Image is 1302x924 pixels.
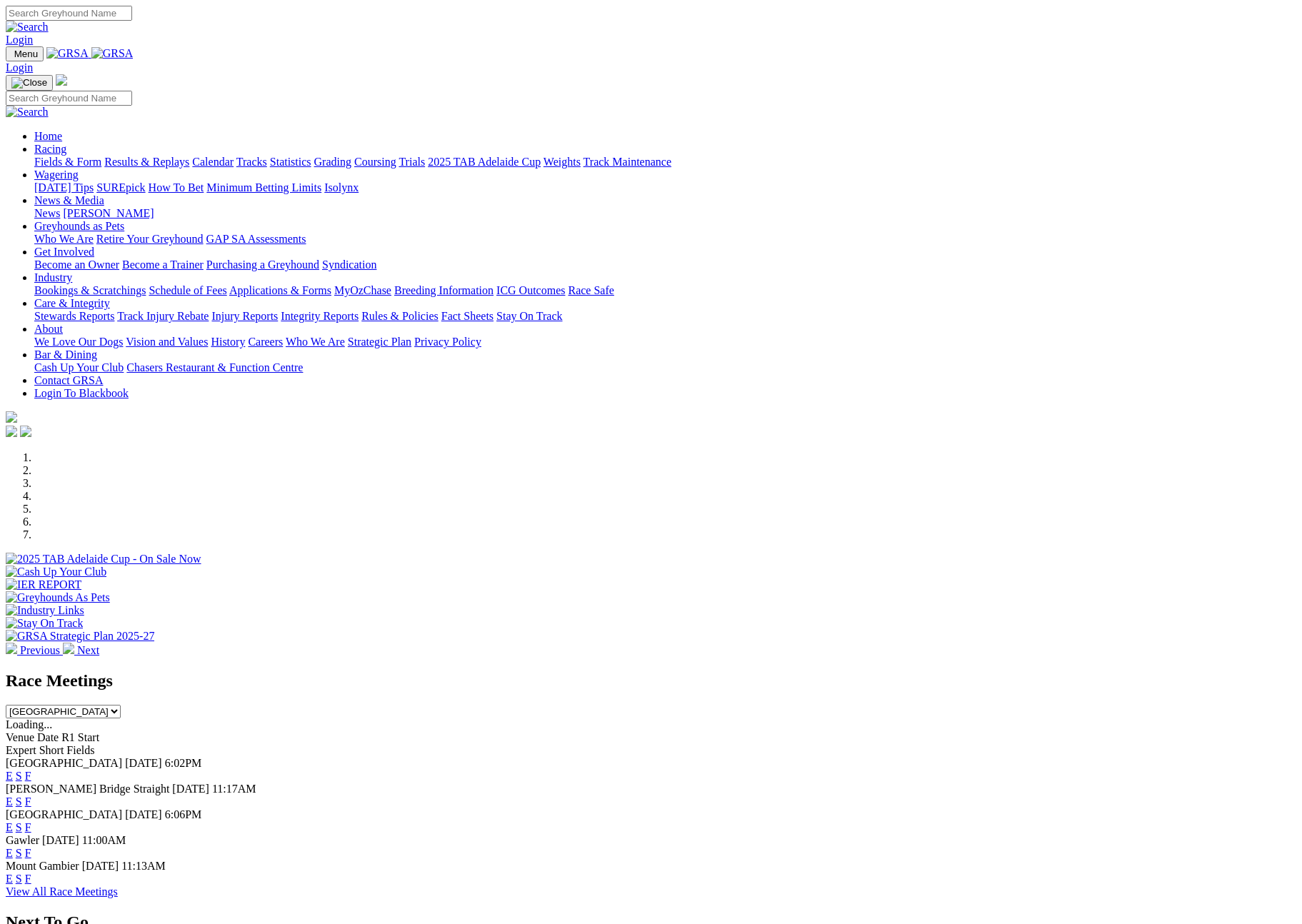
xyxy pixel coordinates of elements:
a: Purchasing a Greyhound [206,258,319,271]
img: facebook.svg [6,426,17,437]
span: [DATE] [172,783,209,795]
span: [GEOGRAPHIC_DATA] [6,757,122,769]
a: Become an Owner [34,258,119,271]
div: Greyhounds as Pets [34,233,1296,246]
span: Next [77,644,99,656]
a: About [34,323,63,335]
a: E [6,821,13,833]
a: Breeding Information [394,284,494,296]
span: Short [39,744,64,756]
a: Results & Replays [104,156,189,168]
a: Weights [544,156,581,168]
button: Toggle navigation [6,46,44,61]
img: Cash Up Your Club [6,566,106,578]
span: 11:13AM [121,860,166,872]
img: Stay On Track [6,617,83,630]
img: logo-grsa-white.png [6,411,17,423]
img: GRSA [91,47,134,60]
span: Mount Gambier [6,860,79,872]
span: [DATE] [125,808,162,820]
a: Track Injury Rebate [117,310,209,322]
a: Race Safe [568,284,614,296]
span: Previous [20,644,60,656]
div: About [34,336,1296,348]
span: [DATE] [42,834,79,846]
a: E [6,873,13,885]
span: 11:17AM [212,783,256,795]
span: [DATE] [125,757,162,769]
a: Retire Your Greyhound [96,233,204,245]
a: Fact Sheets [441,310,494,322]
a: Privacy Policy [414,336,481,348]
a: Strategic Plan [348,336,411,348]
a: Minimum Betting Limits [206,181,321,194]
a: F [25,847,31,859]
a: Track Maintenance [584,156,671,168]
img: Search [6,21,49,34]
img: IER REPORT [6,578,81,591]
a: Isolynx [324,181,359,194]
a: [DATE] Tips [34,181,94,194]
span: Menu [14,49,38,59]
img: GRSA Strategic Plan 2025-27 [6,630,154,643]
a: F [25,795,31,808]
a: 2025 TAB Adelaide Cup [428,156,541,168]
a: Applications & Forms [229,284,331,296]
img: logo-grsa-white.png [56,74,67,86]
img: twitter.svg [20,426,31,437]
a: F [25,770,31,782]
div: Care & Integrity [34,310,1296,323]
a: Syndication [322,258,376,271]
a: Trials [399,156,425,168]
a: Calendar [192,156,234,168]
a: GAP SA Assessments [206,233,306,245]
img: Industry Links [6,604,84,617]
a: Tracks [236,156,267,168]
a: View All Race Meetings [6,885,118,898]
span: R1 Start [61,731,99,743]
a: [PERSON_NAME] [63,207,154,219]
img: Search [6,106,49,119]
a: History [211,336,245,348]
a: S [16,847,22,859]
div: Wagering [34,181,1296,194]
div: Industry [34,284,1296,297]
span: Venue [6,731,34,743]
img: Close [11,77,47,89]
a: Grading [314,156,351,168]
a: Industry [34,271,72,283]
a: Cash Up Your Club [34,361,124,373]
span: [DATE] [82,860,119,872]
img: GRSA [46,47,89,60]
a: F [25,821,31,833]
a: Contact GRSA [34,374,103,386]
div: Bar & Dining [34,361,1296,374]
a: Become a Trainer [122,258,204,271]
a: S [16,821,22,833]
a: SUREpick [96,181,145,194]
span: Fields [66,744,94,756]
a: Home [34,130,62,142]
img: Greyhounds As Pets [6,591,110,604]
img: chevron-right-pager-white.svg [63,643,74,654]
a: E [6,770,13,782]
a: Who We Are [286,336,345,348]
a: Bookings & Scratchings [34,284,146,296]
span: Expert [6,744,36,756]
a: Chasers Restaurant & Function Centre [126,361,303,373]
a: Stewards Reports [34,310,114,322]
a: S [16,873,22,885]
a: Previous [6,644,63,656]
a: Login [6,34,33,46]
a: Injury Reports [211,310,278,322]
div: Racing [34,156,1296,169]
div: News & Media [34,207,1296,220]
a: Login [6,61,33,74]
span: 11:00AM [82,834,126,846]
a: Get Involved [34,246,94,258]
a: E [6,847,13,859]
a: ICG Outcomes [496,284,565,296]
a: Integrity Reports [281,310,359,322]
input: Search [6,91,132,106]
a: S [16,770,22,782]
